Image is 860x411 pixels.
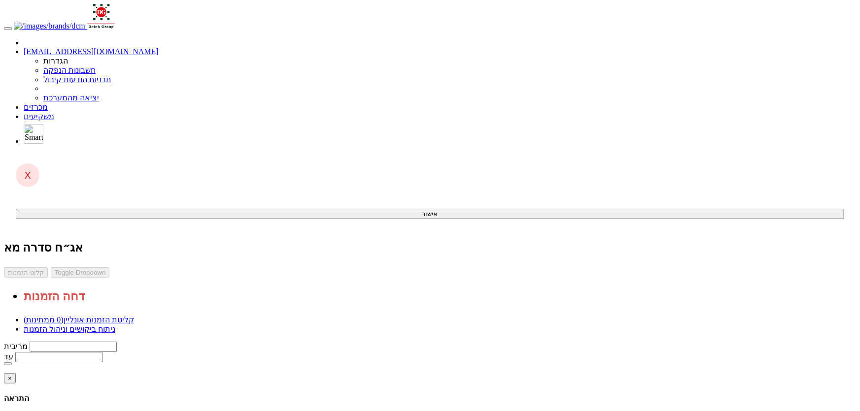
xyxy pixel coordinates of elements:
span: × [8,375,12,382]
a: חשבונות הנפקה [43,66,96,74]
span: (0 ממתינות) [24,316,64,324]
label: מריבית [4,342,28,350]
a: תבניות הודעות קיבול [43,75,111,84]
h4: התראה [4,394,856,403]
a: מכרזים [24,103,48,111]
div: קבוצת דלק בעמ - אג״ח (סדרה מא) - הנפקה לציבור [4,241,856,254]
a: קליטת הזמנות אונליין(0 ממתינות) [24,316,134,324]
button: קלוט הזמנות [4,267,48,278]
a: ניתוח ביקושים וניהול הזמנות [24,325,115,333]
a: [EMAIL_ADDRESS][DOMAIN_NAME] [24,47,159,56]
button: Toggle Dropdown [51,267,110,278]
a: יציאה מהמערכת [43,94,99,102]
label: עד [4,352,13,361]
a: דחה הזמנות [24,290,85,303]
li: הגדרות [43,56,856,65]
a: משקיעים [24,112,54,121]
button: אישור [16,209,844,219]
span: X [24,169,31,181]
img: Auction Logo [87,4,115,29]
button: Close [4,373,16,383]
img: /images/brands/dcm [14,22,85,31]
span: Toggle Dropdown [55,269,106,276]
img: SmartBull Logo [24,124,43,144]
